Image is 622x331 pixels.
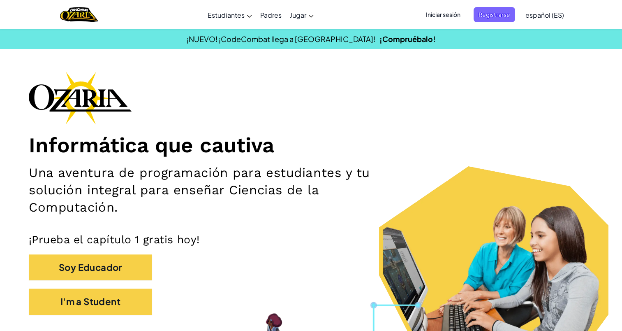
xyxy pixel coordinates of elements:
[29,164,407,216] h2: Una aventura de programación para estudiantes y tu solución integral para enseñar Ciencias de la ...
[29,133,593,158] h1: Informática que cautiva
[379,34,436,44] a: ¡Compruébalo!
[60,6,98,23] a: Ozaria by CodeCombat logo
[29,233,593,246] p: ¡Prueba el capítulo 1 gratis hoy!
[208,11,245,19] span: Estudiantes
[525,11,564,19] span: español (ES)
[474,7,515,22] button: Registrarse
[286,4,318,26] a: Jugar
[256,4,286,26] a: Padres
[29,72,132,124] img: Ozaria branding logo
[29,254,152,280] button: Soy Educador
[60,6,98,23] img: Home
[521,4,568,26] a: español (ES)
[421,7,465,22] button: Iniciar sesión
[290,11,306,19] span: Jugar
[203,4,256,26] a: Estudiantes
[29,289,152,315] button: I'm a Student
[187,34,375,44] span: ¡NUEVO! ¡CodeCombat llega a [GEOGRAPHIC_DATA]!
